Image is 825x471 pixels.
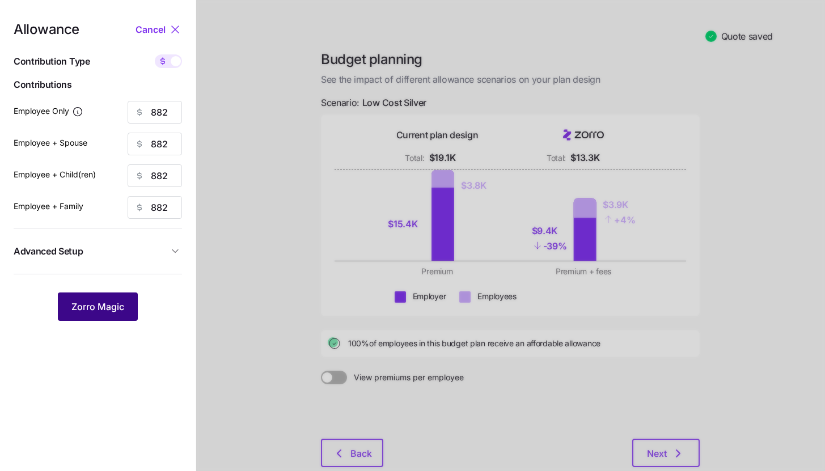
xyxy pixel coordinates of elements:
button: Advanced Setup [14,237,182,265]
span: Contributions [14,78,182,92]
button: Cancel [136,23,168,36]
button: Zorro Magic [58,292,138,321]
span: Contribution Type [14,54,90,69]
label: Employee + Spouse [14,137,87,149]
label: Employee + Family [14,200,83,213]
label: Employee Only [14,105,83,117]
span: Advanced Setup [14,244,83,258]
span: Allowance [14,23,79,36]
label: Employee + Child(ren) [14,168,96,181]
span: Zorro Magic [71,300,124,313]
span: Cancel [136,23,166,36]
